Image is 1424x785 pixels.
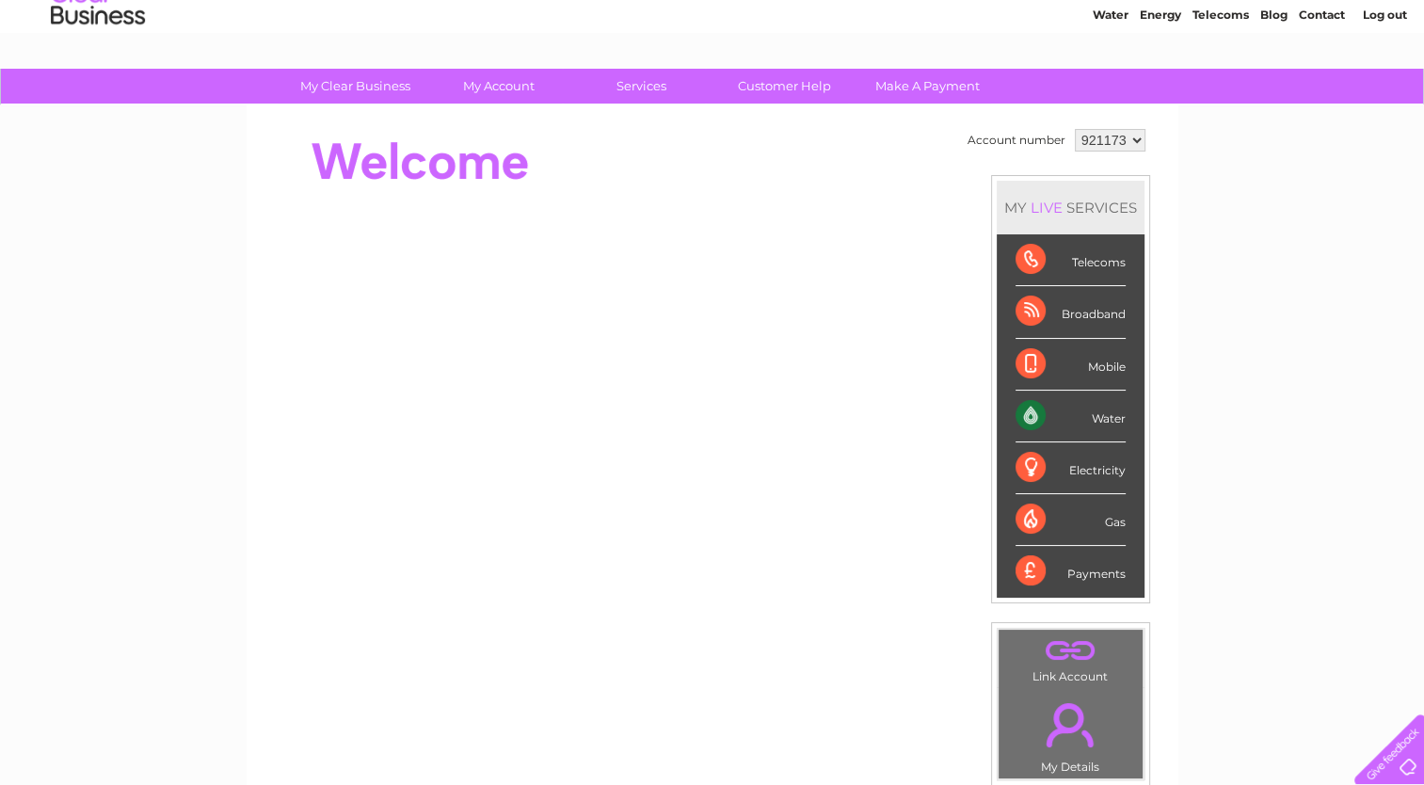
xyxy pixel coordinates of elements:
[963,124,1070,156] td: Account number
[421,69,576,104] a: My Account
[1260,80,1288,94] a: Blog
[1192,80,1249,94] a: Telecoms
[1027,199,1066,216] div: LIVE
[1016,339,1126,391] div: Mobile
[1003,634,1138,667] a: .
[1069,9,1199,33] a: 0333 014 3131
[1016,494,1126,546] div: Gas
[997,181,1144,234] div: MY SERVICES
[50,49,146,106] img: logo.png
[1299,80,1345,94] a: Contact
[1016,286,1126,338] div: Broadband
[1016,546,1126,597] div: Payments
[278,69,433,104] a: My Clear Business
[998,687,1144,779] td: My Details
[1016,442,1126,494] div: Electricity
[998,629,1144,688] td: Link Account
[268,10,1158,91] div: Clear Business is a trading name of Verastar Limited (registered in [GEOGRAPHIC_DATA] No. 3667643...
[1093,80,1128,94] a: Water
[1016,234,1126,286] div: Telecoms
[564,69,719,104] a: Services
[850,69,1005,104] a: Make A Payment
[1003,692,1138,758] a: .
[1140,80,1181,94] a: Energy
[1016,391,1126,442] div: Water
[1362,80,1406,94] a: Log out
[707,69,862,104] a: Customer Help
